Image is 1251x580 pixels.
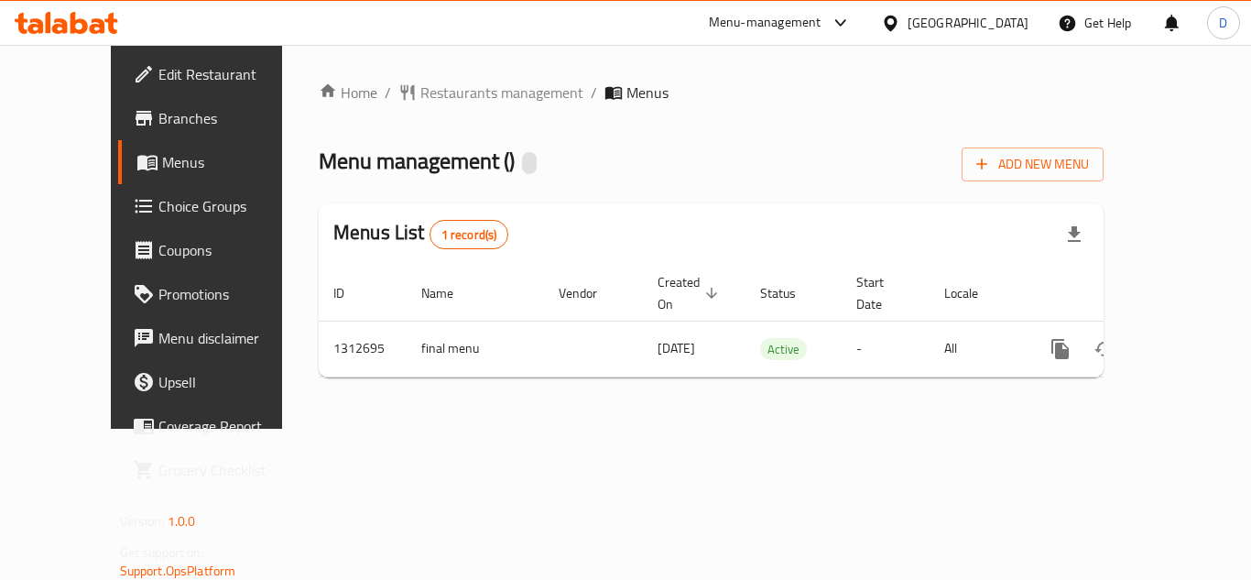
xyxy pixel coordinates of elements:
[1024,266,1229,322] th: Actions
[118,360,320,404] a: Upsell
[1052,213,1096,257] div: Export file
[430,220,509,249] div: Total records count
[407,321,544,377] td: final menu
[168,509,196,533] span: 1.0.0
[591,82,597,104] li: /
[319,266,1229,378] table: enhanced table
[559,282,621,304] span: Vendor
[333,282,368,304] span: ID
[158,107,305,129] span: Branches
[430,226,508,244] span: 1 record(s)
[944,282,1002,304] span: Locale
[158,327,305,349] span: Menu disclaimer
[385,82,391,104] li: /
[118,140,320,184] a: Menus
[421,282,477,304] span: Name
[319,140,515,181] span: Menu management ( )
[658,336,695,360] span: [DATE]
[118,52,320,96] a: Edit Restaurant
[118,448,320,492] a: Grocery Checklist
[930,321,1024,377] td: All
[319,321,407,377] td: 1312695
[856,271,908,315] span: Start Date
[319,82,1104,104] nav: breadcrumb
[760,338,807,360] div: Active
[962,148,1104,181] button: Add New Menu
[398,82,583,104] a: Restaurants management
[760,339,807,360] span: Active
[158,371,305,393] span: Upsell
[760,282,820,304] span: Status
[158,283,305,305] span: Promotions
[908,13,1028,33] div: [GEOGRAPHIC_DATA]
[1082,327,1126,371] button: Change Status
[1039,327,1082,371] button: more
[118,228,320,272] a: Coupons
[658,271,723,315] span: Created On
[118,96,320,140] a: Branches
[118,404,320,448] a: Coverage Report
[120,541,204,564] span: Get support on:
[333,219,508,249] h2: Menus List
[158,239,305,261] span: Coupons
[118,316,320,360] a: Menu disclaimer
[976,153,1089,176] span: Add New Menu
[420,82,583,104] span: Restaurants management
[319,82,377,104] a: Home
[709,12,821,34] div: Menu-management
[120,509,165,533] span: Version:
[158,459,305,481] span: Grocery Checklist
[118,272,320,316] a: Promotions
[158,415,305,437] span: Coverage Report
[162,151,305,173] span: Menus
[626,82,669,104] span: Menus
[118,184,320,228] a: Choice Groups
[842,321,930,377] td: -
[158,195,305,217] span: Choice Groups
[158,63,305,85] span: Edit Restaurant
[1219,13,1227,33] span: D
